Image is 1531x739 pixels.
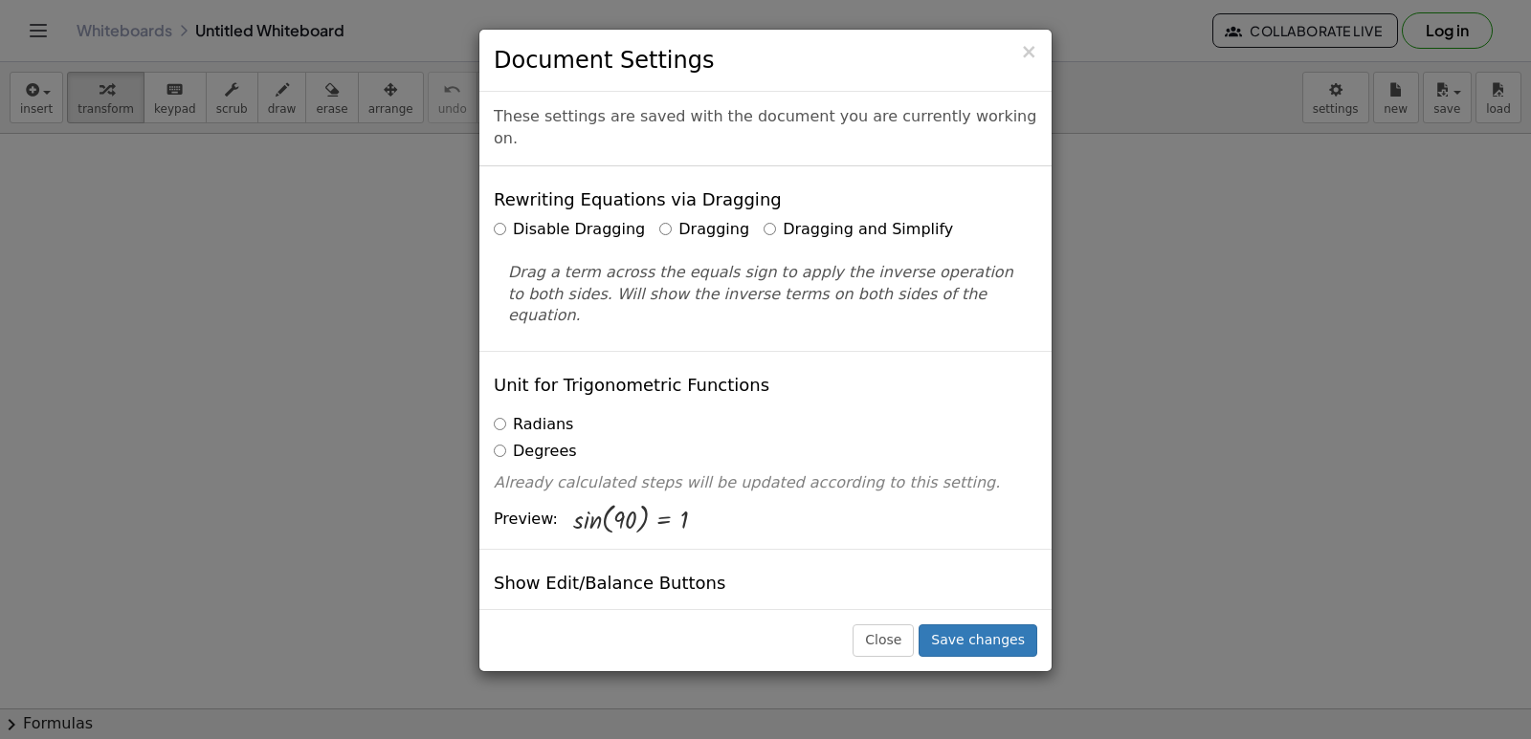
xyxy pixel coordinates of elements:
label: Dragging [659,219,749,241]
input: Degrees [494,445,506,457]
label: Show Edit/Balance Buttons [494,609,719,631]
button: Save changes [919,624,1037,657]
h3: Document Settings [494,44,1037,76]
input: Dragging [659,223,672,235]
label: Disable Dragging [494,219,645,241]
span: Preview: [494,509,558,531]
input: Disable Dragging [494,223,506,235]
h4: Show Edit/Balance Buttons [494,574,725,593]
label: Radians [494,414,573,436]
label: Dragging and Simplify [764,219,953,241]
h4: Unit for Trigonometric Functions [494,376,769,395]
div: These settings are saved with the document you are currently working on. [479,92,1052,166]
button: Close [853,624,914,657]
span: × [1020,40,1037,63]
input: Radians [494,418,506,430]
p: Already calculated steps will be updated according to this setting. [494,472,1037,494]
p: Drag a term across the equals sign to apply the inverse operation to both sides. Will show the in... [508,262,1023,328]
h4: Rewriting Equations via Dragging [494,190,782,209]
label: Degrees [494,441,577,463]
input: Dragging and Simplify [764,223,776,235]
button: Close [1020,42,1037,62]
